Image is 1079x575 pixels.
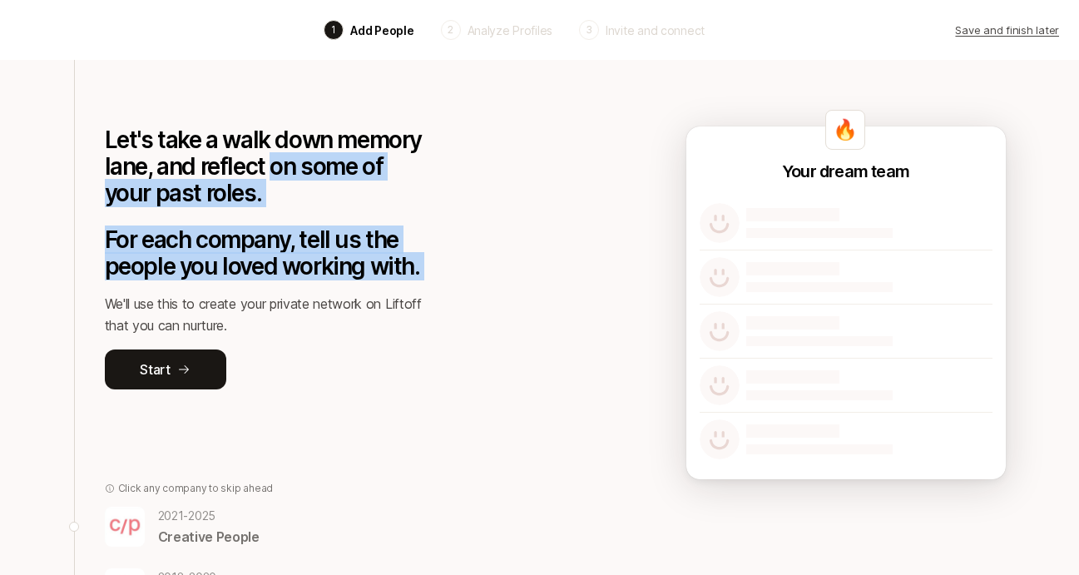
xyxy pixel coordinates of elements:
p: Your dream team [782,160,909,183]
p: Click any company to skip ahead [118,481,274,496]
img: default-avatar.svg [700,419,740,459]
p: Creative People [158,526,260,548]
p: Start [140,359,170,380]
img: default-avatar.svg [700,257,740,297]
p: Add People [350,22,413,39]
p: Save and finish later [955,22,1059,38]
p: 1 [331,22,336,37]
p: We'll use this to create your private network on Liftoff that you can nurture. [105,293,424,336]
p: For each company, tell us the people you loved working with. [105,226,424,280]
img: default-avatar.svg [700,311,740,351]
img: default-avatar.svg [700,365,740,405]
p: Let's take a walk down memory lane, and reflect on some of your past roles. [105,126,424,206]
img: 3854cf35_bc77_472d_98da_aaf95b345b3f.jpg [105,507,145,547]
p: 2021 - 2025 [158,506,260,526]
p: Analyze Profiles [468,22,553,39]
p: Invite and connect [606,22,705,39]
p: 2 [448,22,453,37]
p: 3 [586,22,592,37]
button: Start [105,349,226,389]
div: 🔥 [825,110,865,150]
img: default-avatar.svg [700,203,740,243]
